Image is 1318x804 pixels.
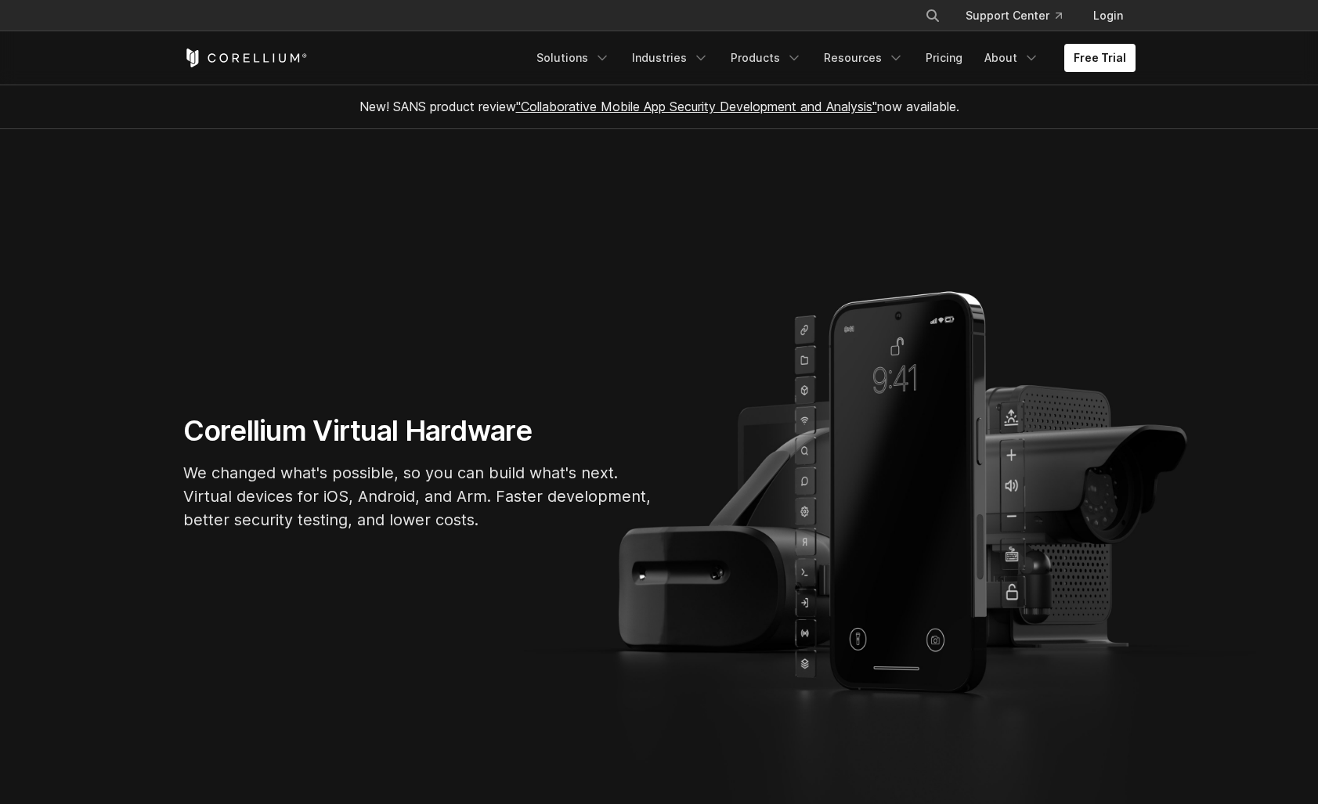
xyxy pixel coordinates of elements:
a: Solutions [527,44,619,72]
a: Free Trial [1064,44,1136,72]
a: "Collaborative Mobile App Security Development and Analysis" [516,99,877,114]
p: We changed what's possible, so you can build what's next. Virtual devices for iOS, Android, and A... [183,461,653,532]
button: Search [919,2,947,30]
a: Industries [623,44,718,72]
a: Login [1081,2,1136,30]
a: About [975,44,1049,72]
span: New! SANS product review now available. [359,99,959,114]
div: Navigation Menu [527,44,1136,72]
a: Products [721,44,811,72]
a: Corellium Home [183,49,308,67]
h1: Corellium Virtual Hardware [183,413,653,449]
a: Resources [814,44,913,72]
a: Pricing [916,44,972,72]
div: Navigation Menu [906,2,1136,30]
a: Support Center [953,2,1074,30]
